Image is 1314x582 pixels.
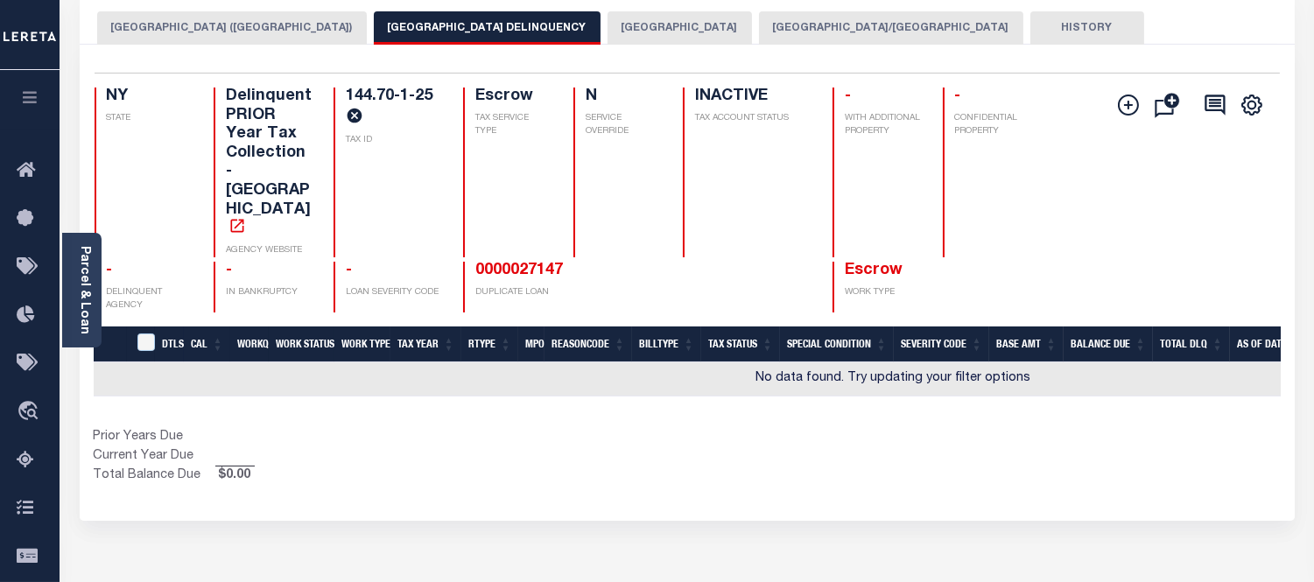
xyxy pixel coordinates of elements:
th: Tax Status: activate to sort column ascending [701,326,780,362]
button: [GEOGRAPHIC_DATA] [608,11,752,45]
th: Base Amt: activate to sort column ascending [989,326,1064,362]
span: - [955,88,961,104]
span: - [226,263,232,278]
h4: Delinquent PRIOR Year Tax Collection - [GEOGRAPHIC_DATA] [226,88,313,239]
h4: N [586,88,663,107]
h4: 144.70-1-25 [346,88,442,129]
span: - [346,263,352,278]
th: As of Date: activate to sort column ascending [1230,326,1310,362]
p: TAX ID [346,134,442,147]
i: travel_explore [17,401,45,424]
th: DTLS [155,326,184,362]
p: TAX ACCOUNT STATUS [695,112,812,125]
th: Special Condition: activate to sort column ascending [780,326,894,362]
th: WorkQ [230,326,269,362]
th: Balance Due: activate to sort column ascending [1064,326,1153,362]
th: MPO [518,326,545,362]
p: SERVICE OVERRIDE [586,112,663,138]
th: ReasonCode: activate to sort column ascending [545,326,632,362]
th: Severity Code: activate to sort column ascending [894,326,989,362]
p: DELINQUENT AGENCY [107,286,193,312]
span: - [845,88,851,104]
span: - [107,263,113,278]
th: Work Type [334,326,390,362]
td: Prior Years Due [94,428,215,447]
span: $0.00 [215,466,255,486]
th: RType: activate to sort column ascending [461,326,518,362]
th: CAL: activate to sort column ascending [184,326,230,362]
button: [GEOGRAPHIC_DATA] DELINQUENCY [374,11,601,45]
th: &nbsp; [127,326,156,362]
th: BillType: activate to sort column ascending [632,326,701,362]
td: Total Balance Due [94,466,215,486]
th: &nbsp;&nbsp;&nbsp;&nbsp;&nbsp;&nbsp;&nbsp;&nbsp;&nbsp;&nbsp; [94,326,127,362]
th: Tax Year: activate to sort column ascending [390,326,461,362]
h4: INACTIVE [695,88,812,107]
p: WITH ADDITIONAL PROPERTY [845,112,922,138]
p: WORK TYPE [845,286,931,299]
p: TAX SERVICE TYPE [475,112,552,138]
a: Parcel & Loan [78,246,90,334]
th: Work Status [269,326,334,362]
th: Total DLQ: activate to sort column ascending [1153,326,1230,362]
h4: NY [107,88,193,107]
h4: Escrow [475,88,552,107]
p: LOAN SEVERITY CODE [346,286,442,299]
td: Current Year Due [94,447,215,466]
p: CONFIDENTIAL PROPERTY [955,112,1042,138]
button: [GEOGRAPHIC_DATA]/[GEOGRAPHIC_DATA] [759,11,1023,45]
button: [GEOGRAPHIC_DATA] ([GEOGRAPHIC_DATA]) [97,11,367,45]
p: IN BANKRUPTCY [226,286,313,299]
p: STATE [107,112,193,125]
span: Escrow [845,263,903,278]
a: 0000027147 [475,263,563,278]
button: HISTORY [1030,11,1144,45]
p: AGENCY WEBSITE [226,244,313,257]
p: DUPLICATE LOAN [475,286,662,299]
